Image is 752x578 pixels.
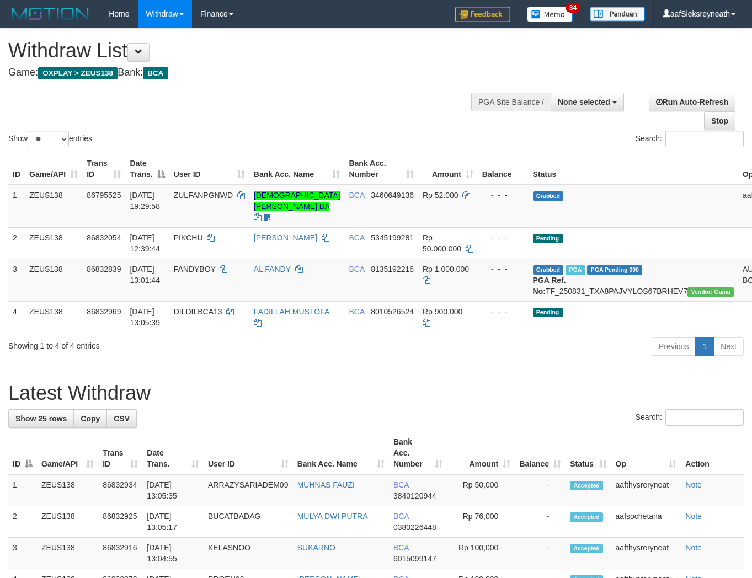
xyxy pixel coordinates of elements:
label: Search: [636,409,744,426]
td: ZEUS138 [37,538,98,569]
div: - - - [482,264,524,275]
a: Copy [73,409,107,428]
td: BUCATBADAG [204,506,293,538]
span: Accepted [570,512,603,522]
span: [DATE] 19:29:58 [130,191,160,211]
span: BCA [393,480,409,489]
th: Amount: activate to sort column ascending [418,153,478,185]
a: [DEMOGRAPHIC_DATA][PERSON_NAME] BA [254,191,340,211]
td: ZEUS138 [25,227,82,259]
span: None selected [558,98,610,106]
th: Game/API: activate to sort column ascending [25,153,82,185]
td: TF_250831_TXA8PAJVYLOS67BRHEV7 [529,259,738,301]
td: aafsochetana [611,506,681,538]
span: OXPLAY > ZEUS138 [38,67,118,79]
span: Rp 52.000 [423,191,458,200]
th: ID [8,153,25,185]
img: panduan.png [590,7,645,22]
a: Note [685,543,702,552]
td: ZEUS138 [25,259,82,301]
div: - - - [482,190,524,201]
th: Action [681,432,744,474]
span: Pending [533,234,563,243]
span: BCA [393,543,409,552]
a: CSV [106,409,137,428]
h1: Withdraw List [8,40,490,62]
div: PGA Site Balance / [471,93,551,111]
th: Trans ID: activate to sort column ascending [82,153,125,185]
td: ZEUS138 [25,185,82,228]
span: Rp 1.000.000 [423,265,469,274]
div: - - - [482,306,524,317]
td: Rp 76,000 [447,506,515,538]
span: Copy 6015099147 to clipboard [393,554,436,563]
a: Previous [652,337,696,356]
td: 2 [8,227,25,259]
span: [DATE] 12:39:44 [130,233,160,253]
td: ZEUS138 [37,474,98,506]
img: Feedback.jpg [455,7,510,22]
th: Op: activate to sort column ascending [611,432,681,474]
input: Search: [665,131,744,147]
span: Copy 3840120944 to clipboard [393,491,436,500]
td: 4 [8,301,25,333]
img: MOTION_logo.png [8,6,92,22]
th: ID: activate to sort column descending [8,432,37,474]
th: Balance [478,153,529,185]
a: Note [685,512,702,521]
a: MULYA DWI PUTRA [297,512,368,521]
span: BCA [143,67,168,79]
a: SUKARNO [297,543,335,552]
a: Run Auto-Refresh [649,93,735,111]
th: Trans ID: activate to sort column ascending [98,432,142,474]
div: - - - [482,232,524,243]
span: BCA [349,233,364,242]
h4: Game: Bank: [8,67,490,78]
td: ARRAZYSARIADEM09 [204,474,293,506]
th: Date Trans.: activate to sort column descending [125,153,169,185]
label: Show entries [8,131,92,147]
td: aafthysreryneat [611,474,681,506]
td: 1 [8,474,37,506]
input: Search: [665,409,744,426]
span: CSV [114,414,130,423]
td: Rp 50,000 [447,474,515,506]
span: BCA [349,265,364,274]
th: Date Trans.: activate to sort column ascending [142,432,204,474]
a: Note [685,480,702,489]
th: Bank Acc. Number: activate to sort column ascending [344,153,418,185]
td: KELASNOO [204,538,293,569]
td: 3 [8,259,25,301]
td: Rp 100,000 [447,538,515,569]
td: 1 [8,185,25,228]
th: Status [529,153,738,185]
td: 86832925 [98,506,142,538]
button: None selected [551,93,624,111]
div: Showing 1 to 4 of 4 entries [8,336,305,351]
th: Bank Acc. Number: activate to sort column ascending [389,432,447,474]
span: ZULFANPGNWD [174,191,233,200]
span: 86832054 [87,233,121,242]
td: 3 [8,538,37,569]
td: ZEUS138 [25,301,82,333]
span: Grabbed [533,191,564,201]
td: [DATE] 13:05:35 [142,474,204,506]
a: FADILLAH MUSTOFA [254,307,329,316]
td: ZEUS138 [37,506,98,538]
span: BCA [349,191,364,200]
a: 1 [695,337,714,356]
th: Game/API: activate to sort column ascending [37,432,98,474]
span: FANDYBOY [174,265,216,274]
td: [DATE] 13:04:55 [142,538,204,569]
span: Copy 8010526524 to clipboard [371,307,414,316]
a: [PERSON_NAME] [254,233,317,242]
span: Show 25 rows [15,414,67,423]
span: Pending [533,308,563,317]
span: Accepted [570,481,603,490]
th: Balance: activate to sort column ascending [515,432,566,474]
td: [DATE] 13:05:17 [142,506,204,538]
span: [DATE] 13:01:44 [130,265,160,285]
th: Amount: activate to sort column ascending [447,432,515,474]
span: Accepted [570,544,603,553]
th: User ID: activate to sort column ascending [204,432,293,474]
